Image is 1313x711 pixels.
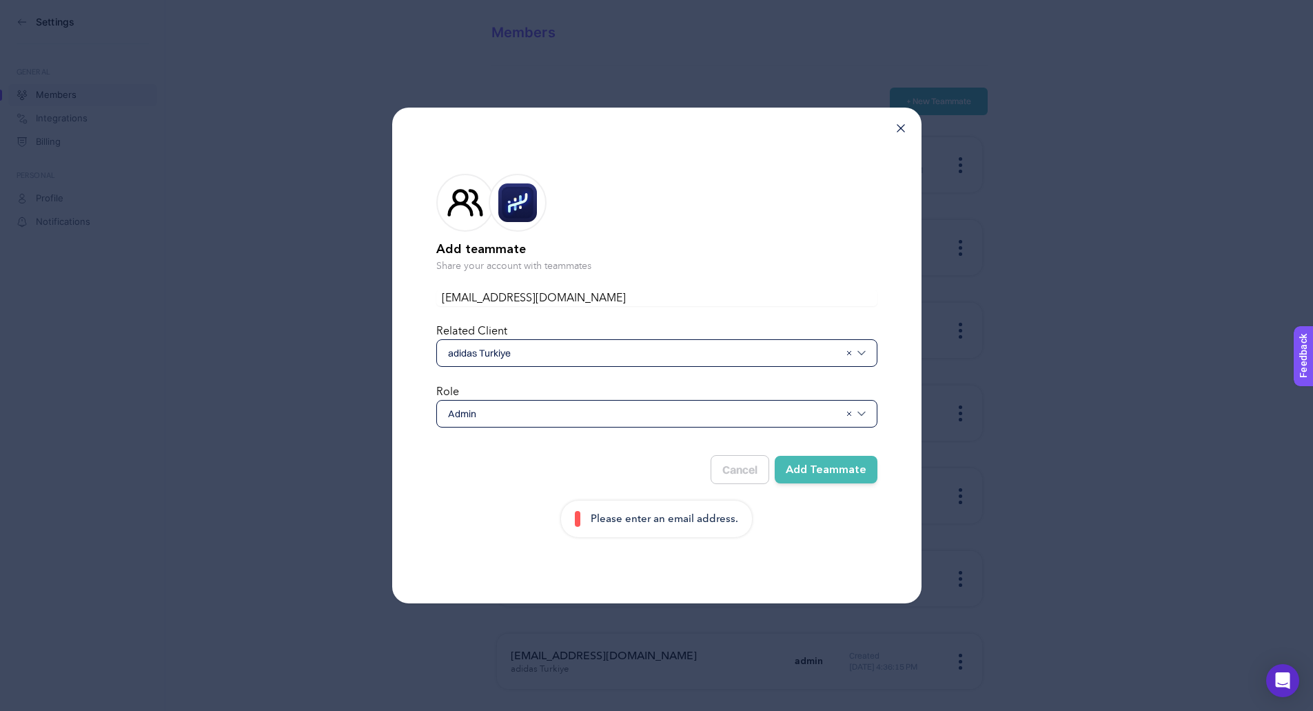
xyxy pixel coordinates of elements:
[711,455,769,484] button: Cancel
[775,456,877,483] button: Add Teammate
[448,407,839,421] span: Admin
[448,346,839,360] span: adidas Turkiye
[857,410,866,418] img: svg%3e
[436,259,877,273] p: Share your account with teammates
[1266,664,1299,697] div: Open Intercom Messenger
[436,290,877,306] input: Write your teammate’s email
[436,386,459,397] label: Role
[436,326,507,337] label: Related Client
[8,4,52,15] span: Feedback
[591,511,738,527] p: Please enter an email address.
[857,349,866,357] img: svg%3e
[436,240,877,259] h2: Add teammate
